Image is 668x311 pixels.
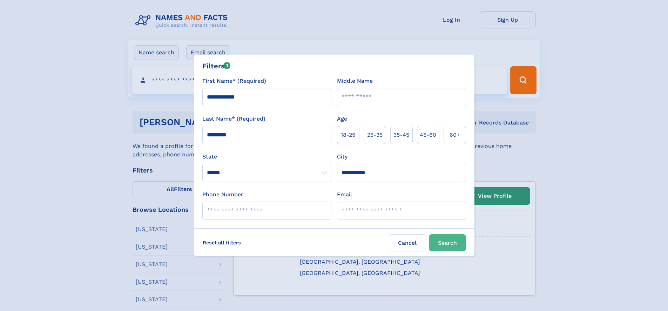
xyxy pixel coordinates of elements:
[389,234,426,251] label: Cancel
[367,131,383,139] span: 25‑35
[202,190,243,199] label: Phone Number
[337,77,373,85] label: Middle Name
[337,115,347,123] label: Age
[337,190,352,199] label: Email
[450,131,460,139] span: 60+
[429,234,466,251] button: Search
[202,61,231,71] div: Filters
[341,131,355,139] span: 18‑25
[393,131,409,139] span: 35‑45
[202,115,265,123] label: Last Name* (Required)
[202,153,331,161] label: State
[198,234,245,251] label: Reset all filters
[202,77,266,85] label: First Name* (Required)
[420,131,436,139] span: 45‑60
[337,153,348,161] label: City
